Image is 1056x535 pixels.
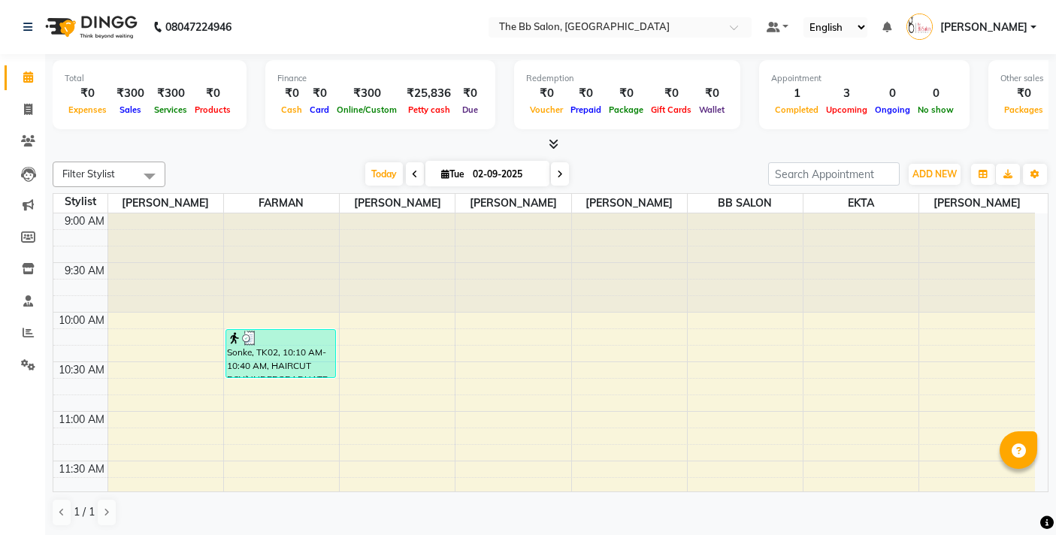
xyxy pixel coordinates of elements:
span: Tue [437,168,468,180]
img: logo [38,6,141,48]
span: Packages [1000,104,1047,115]
span: EKTA [803,194,918,213]
span: Products [191,104,234,115]
div: ₹0 [457,85,483,102]
span: Cash [277,104,306,115]
div: 10:00 AM [56,313,107,328]
div: ₹0 [277,85,306,102]
span: 1 / 1 [74,504,95,520]
span: Expenses [65,104,110,115]
span: No show [914,104,958,115]
div: Appointment [771,72,958,85]
div: ₹300 [110,85,150,102]
div: 0 [914,85,958,102]
div: ₹0 [647,85,695,102]
input: Search Appointment [768,162,900,186]
span: Package [605,104,647,115]
span: [PERSON_NAME] [340,194,455,213]
span: Filter Stylist [62,168,115,180]
div: 10:30 AM [56,362,107,378]
span: BB SALON [688,194,803,213]
div: ₹0 [65,85,110,102]
div: ₹0 [1000,85,1047,102]
img: Ujjwal Bisht [906,14,933,40]
div: ₹300 [150,85,191,102]
span: Voucher [526,104,567,115]
span: [PERSON_NAME] [919,194,1035,213]
span: Wallet [695,104,728,115]
div: Sonke, TK02, 10:10 AM-10:40 AM, HAIRCUT BOY/UNDERGRADUATE [DEMOGRAPHIC_DATA] [226,330,335,377]
input: 2025-09-02 [468,163,543,186]
span: ADD NEW [912,168,957,180]
span: [PERSON_NAME] [455,194,570,213]
span: Today [365,162,403,186]
div: 0 [871,85,914,102]
div: Finance [277,72,483,85]
div: ₹25,836 [401,85,457,102]
div: ₹0 [605,85,647,102]
div: 11:00 AM [56,412,107,428]
div: 11:30 AM [56,461,107,477]
span: [PERSON_NAME] [572,194,687,213]
span: Card [306,104,333,115]
div: 9:00 AM [62,213,107,229]
span: Gift Cards [647,104,695,115]
div: ₹0 [695,85,728,102]
span: Due [458,104,482,115]
div: Redemption [526,72,728,85]
div: ₹0 [191,85,234,102]
div: ₹0 [567,85,605,102]
span: Online/Custom [333,104,401,115]
div: 9:30 AM [62,263,107,279]
span: Services [150,104,191,115]
span: Prepaid [567,104,605,115]
b: 08047224946 [165,6,231,48]
div: ₹0 [526,85,567,102]
span: [PERSON_NAME] [940,20,1027,35]
span: FARMAN [224,194,339,213]
div: 3 [822,85,871,102]
div: Stylist [53,194,107,210]
span: Ongoing [871,104,914,115]
div: Total [65,72,234,85]
div: ₹300 [333,85,401,102]
span: [PERSON_NAME] [108,194,223,213]
div: ₹0 [306,85,333,102]
span: Petty cash [404,104,454,115]
span: Completed [771,104,822,115]
button: ADD NEW [909,164,961,185]
span: Sales [116,104,145,115]
div: 1 [771,85,822,102]
span: Upcoming [822,104,871,115]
